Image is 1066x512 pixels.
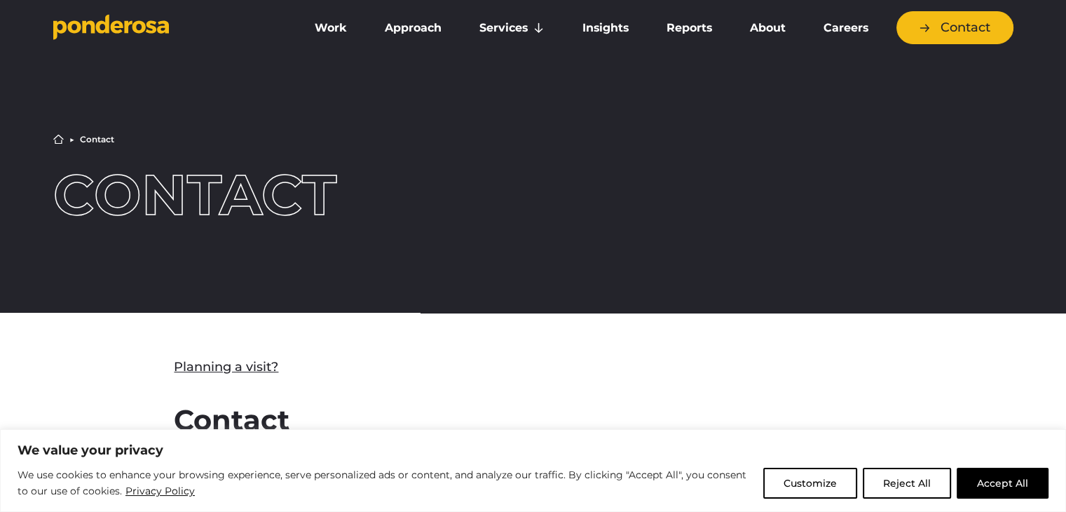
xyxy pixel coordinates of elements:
[734,13,802,43] a: About
[896,11,1013,44] a: Contact
[807,13,884,43] a: Careers
[174,399,891,441] h2: Contact
[53,14,278,42] a: Go to homepage
[125,483,196,499] a: Privacy Policy
[18,442,1048,459] p: We value your privacy
[463,13,560,43] a: Services
[369,13,458,43] a: Approach
[566,13,644,43] a: Insights
[650,13,728,43] a: Reports
[957,468,1048,499] button: Accept All
[174,358,278,377] a: Planning a visit?
[69,135,74,144] li: ▶︎
[863,468,951,499] button: Reject All
[80,135,114,144] li: Contact
[763,468,857,499] button: Customize
[299,13,363,43] a: Work
[53,167,441,223] h1: Contact
[53,134,64,144] a: Home
[18,467,753,500] p: We use cookies to enhance your browsing experience, serve personalized ads or content, and analyz...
